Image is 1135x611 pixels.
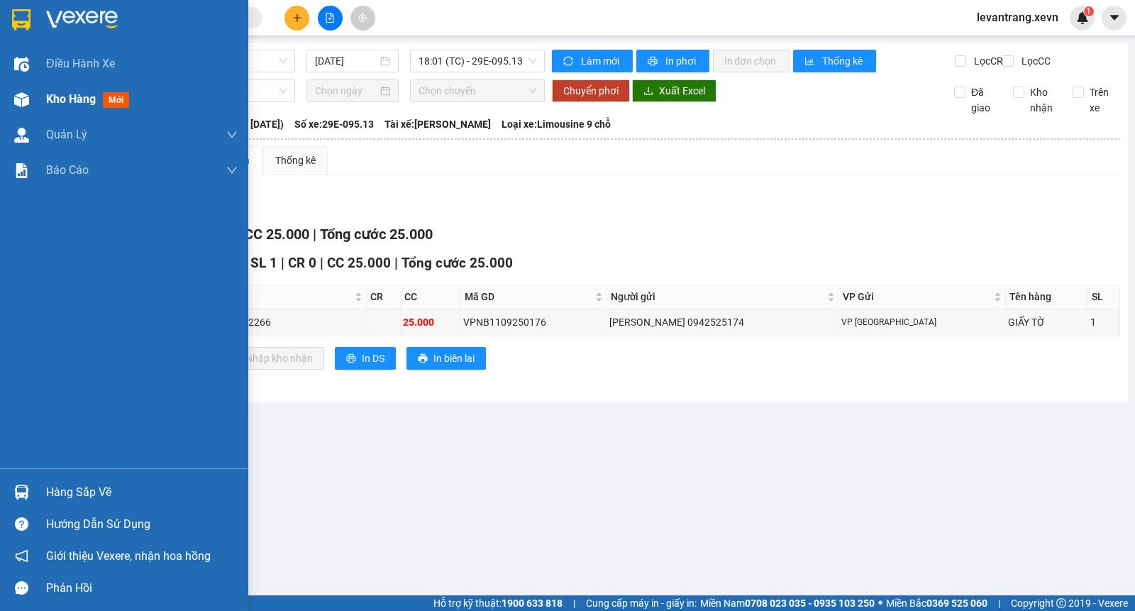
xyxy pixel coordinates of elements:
[346,353,356,365] span: printer
[335,347,396,370] button: printerIn DS
[367,285,401,309] th: CR
[713,50,790,72] button: In đơn chọn
[648,56,660,67] span: printer
[320,226,433,243] span: Tổng cước 25.000
[1086,6,1091,16] span: 1
[804,56,816,67] span: bar-chart
[46,514,238,535] div: Hướng dẫn sử dụng
[586,595,697,611] span: Cung cấp máy in - giấy in:
[665,53,698,69] span: In phơi
[926,598,987,609] strong: 0369 525 060
[1084,6,1094,16] sup: 1
[502,598,563,609] strong: 1900 633 818
[226,165,238,176] span: down
[636,50,709,72] button: printerIn phơi
[46,55,115,72] span: Điều hành xe
[14,57,29,72] img: warehouse-icon
[552,79,630,102] button: Chuyển phơi
[1090,314,1117,330] div: 1
[552,50,633,72] button: syncLàm mới
[406,347,486,370] button: printerIn biên lai
[965,9,1070,26] span: levantrang.xevn
[1016,53,1053,69] span: Lọc CC
[433,595,563,611] span: Hỗ trợ kỹ thuật:
[1008,314,1085,330] div: GIẤY TỜ
[14,92,29,107] img: warehouse-icon
[136,314,364,330] div: [PERSON_NAME] 0944862266
[573,595,575,611] span: |
[463,314,604,330] div: VPNB1109250176
[384,116,491,132] span: Tài xế: [PERSON_NAME]
[632,79,716,102] button: downloadXuất Excel
[281,255,284,271] span: |
[419,80,536,101] span: Chọn chuyến
[793,50,876,72] button: bar-chartThống kê
[358,13,367,23] span: aim
[15,549,28,563] span: notification
[15,581,28,595] span: message
[419,50,536,72] span: 18:01 (TC) - 29E-095.13
[1088,285,1120,309] th: SL
[275,153,316,168] div: Thống kê
[401,285,461,309] th: CC
[315,83,378,99] input: Chọn ngày
[315,53,378,69] input: 11/09/2025
[1024,84,1061,116] span: Kho nhận
[14,163,29,178] img: solution-icon
[433,351,475,366] span: In biên lai
[46,482,238,503] div: Hàng sắp về
[1076,11,1089,24] img: icon-new-feature
[46,578,238,599] div: Phản hồi
[14,128,29,143] img: warehouse-icon
[745,598,875,609] strong: 0708 023 035 - 0935 103 250
[465,289,592,304] span: Mã GD
[841,316,1002,329] div: VP [GEOGRAPHIC_DATA]
[611,289,825,304] span: Người gửi
[46,126,87,143] span: Quản Lý
[325,13,335,23] span: file-add
[1084,84,1121,116] span: Trên xe
[843,289,990,304] span: VP Gửi
[103,92,129,108] span: mới
[362,351,384,366] span: In DS
[288,255,316,271] span: CR 0
[218,347,324,370] button: downloadNhập kho nhận
[418,353,428,365] span: printer
[402,255,513,271] span: Tổng cước 25.000
[294,116,374,132] span: Số xe: 29E-095.13
[244,226,309,243] span: CC 25.000
[320,255,323,271] span: |
[461,309,607,336] td: VPNB1109250176
[581,53,621,69] span: Làm mới
[1108,11,1121,24] span: caret-down
[998,595,1000,611] span: |
[327,255,391,271] span: CC 25.000
[394,255,398,271] span: |
[822,53,865,69] span: Thống kê
[226,129,238,141] span: down
[12,9,31,31] img: logo-vxr
[284,6,309,31] button: plus
[46,92,96,106] span: Kho hàng
[250,255,277,271] span: SL 1
[292,13,302,23] span: plus
[968,53,1005,69] span: Lọc CR
[563,56,575,67] span: sync
[878,600,882,606] span: ⚪️
[46,547,211,565] span: Giới thiệu Vexere, nhận hoa hồng
[403,314,458,330] div: 25.000
[839,309,1005,336] td: VP Ninh Bình
[700,595,875,611] span: Miền Nam
[1006,285,1088,309] th: Tên hàng
[502,116,611,132] span: Loại xe: Limousine 9 chỗ
[15,517,28,531] span: question-circle
[643,86,653,97] span: download
[659,83,705,99] span: Xuất Excel
[1102,6,1126,31] button: caret-down
[886,595,987,611] span: Miền Bắc
[609,314,837,330] div: [PERSON_NAME] 0942525174
[965,84,1002,116] span: Đã giao
[350,6,375,31] button: aim
[1056,598,1066,608] span: copyright
[46,161,89,179] span: Báo cáo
